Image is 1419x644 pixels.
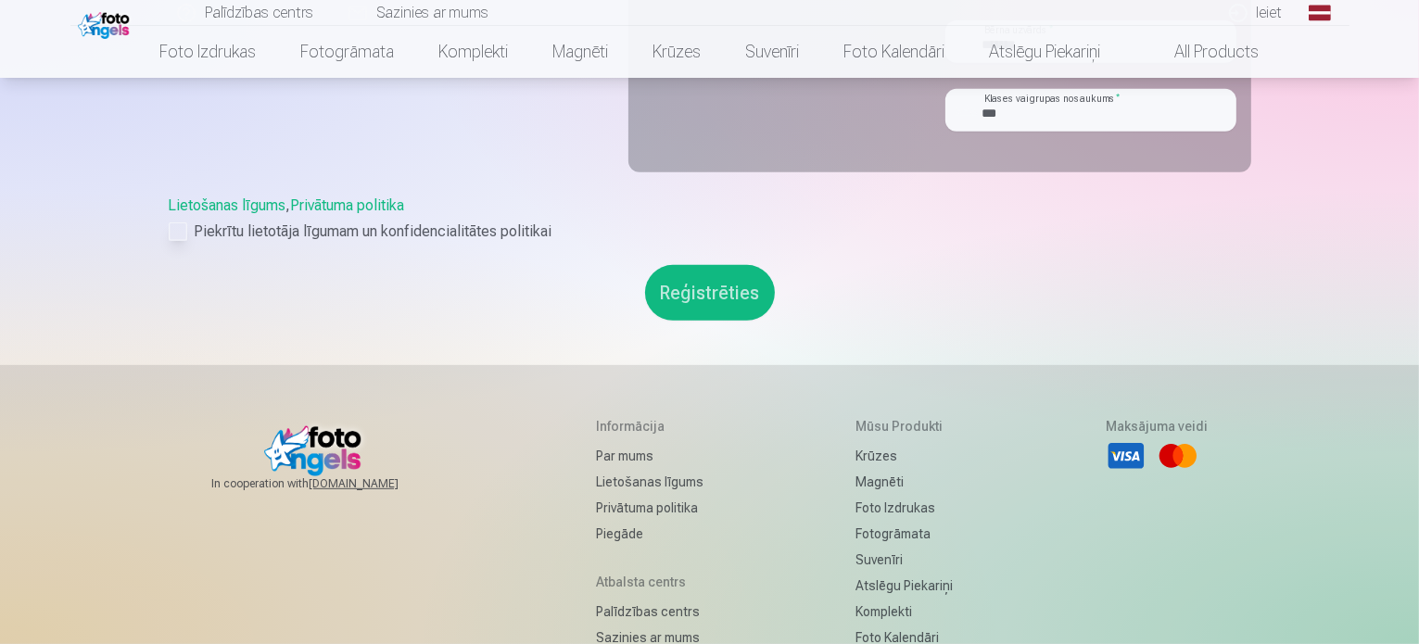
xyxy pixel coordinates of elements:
li: Mastercard [1158,436,1198,476]
a: Lietošanas līgums [169,196,286,214]
a: Foto izdrukas [138,26,279,78]
li: Visa [1106,436,1147,476]
a: Atslēgu piekariņi [968,26,1123,78]
a: Komplekti [417,26,531,78]
h5: Informācija [596,417,703,436]
a: Krūzes [855,443,953,469]
h5: Mūsu produkti [855,417,953,436]
a: Privātuma politika [596,495,703,521]
a: Atslēgu piekariņi [855,573,953,599]
a: All products [1123,26,1282,78]
h5: Maksājuma veidi [1106,417,1208,436]
a: Krūzes [631,26,724,78]
a: Fotogrāmata [279,26,417,78]
a: Foto izdrukas [855,495,953,521]
a: Piegāde [596,521,703,547]
a: Komplekti [855,599,953,625]
span: In cooperation with [211,476,443,491]
a: Lietošanas līgums [596,469,703,495]
label: Piekrītu lietotāja līgumam un konfidencialitātes politikai [169,221,1251,243]
a: Privātuma politika [291,196,405,214]
a: Palīdzības centrs [596,599,703,625]
button: Reģistrēties [645,265,775,321]
h5: Atbalsta centrs [596,573,703,591]
div: , [169,195,1251,243]
a: Foto kalendāri [822,26,968,78]
a: Suvenīri [724,26,822,78]
a: Magnēti [855,469,953,495]
a: Fotogrāmata [855,521,953,547]
a: Suvenīri [855,547,953,573]
a: Par mums [596,443,703,469]
img: /fa1 [78,7,134,39]
a: [DOMAIN_NAME] [309,476,443,491]
a: Magnēti [531,26,631,78]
